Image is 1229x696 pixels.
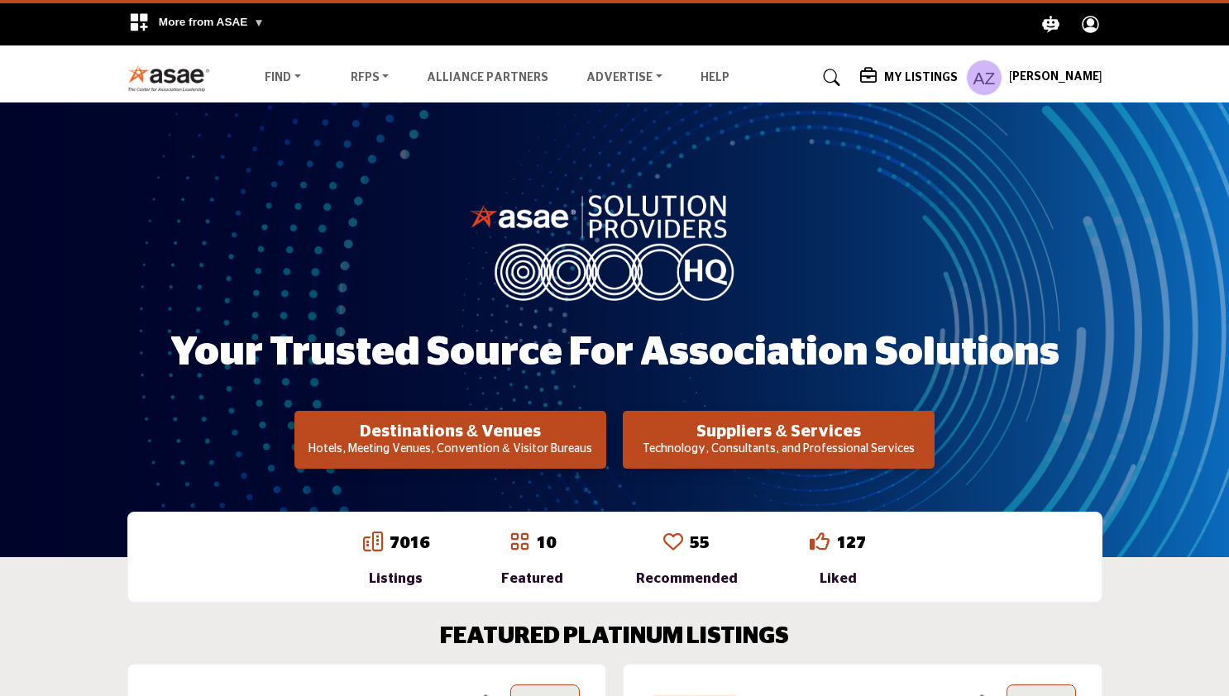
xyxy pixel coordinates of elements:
[636,569,738,589] div: Recommended
[536,535,556,551] a: 10
[701,72,729,83] a: Help
[299,422,601,441] h2: Destinations & Venues
[628,441,930,458] p: Technology, Consultants, and Professional Services
[575,66,674,89] a: Advertise
[690,535,710,551] a: 55
[427,72,548,83] a: Alliance Partners
[339,66,401,89] a: RFPs
[836,535,866,551] a: 127
[810,532,830,551] i: Go to Liked
[440,623,789,651] h2: FEATURED PLATINUM LISTINGS
[663,532,683,555] a: Go to Recommended
[118,3,275,45] div: More from ASAE
[966,60,1002,96] button: Show hide supplier dropdown
[470,191,759,300] img: image
[810,569,866,589] div: Liked
[884,70,958,85] h5: My Listings
[253,66,313,89] a: Find
[623,411,935,469] button: Suppliers & Services Technology, Consultants, and Professional Services
[509,532,529,555] a: Go to Featured
[159,16,265,28] span: More from ASAE
[501,569,563,589] div: Featured
[363,569,429,589] div: Listings
[1009,69,1102,86] h5: [PERSON_NAME]
[390,535,429,551] a: 7016
[294,411,606,469] button: Destinations & Venues Hotels, Meeting Venues, Convention & Visitor Bureaus
[299,441,601,458] p: Hotels, Meeting Venues, Convention & Visitor Bureaus
[860,68,958,88] div: My Listings
[170,327,1059,379] h1: Your Trusted Source for Association Solutions
[628,422,930,441] h2: Suppliers & Services
[807,64,851,91] a: Search
[127,64,219,92] img: Site Logo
